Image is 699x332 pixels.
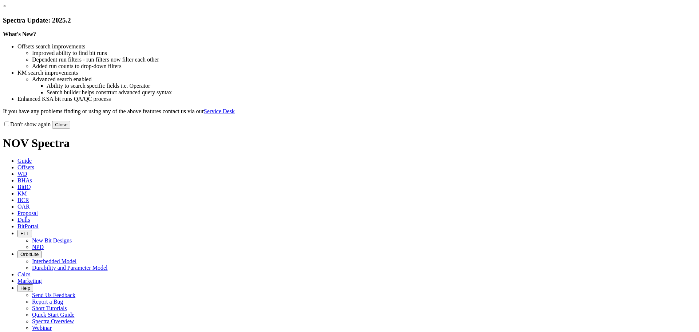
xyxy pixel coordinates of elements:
[52,121,70,129] button: Close
[17,223,39,229] span: BitPortal
[32,244,44,250] a: NPD
[17,70,696,76] li: KM search improvements
[17,278,42,284] span: Marketing
[47,83,696,89] li: Ability to search specific fields i.e. Operator
[204,108,235,114] a: Service Desk
[3,3,6,9] a: ×
[17,177,32,183] span: BHAs
[32,305,67,311] a: Short Tutorials
[20,285,30,291] span: Help
[17,158,32,164] span: Guide
[17,190,27,197] span: KM
[32,318,74,324] a: Spectra Overview
[32,76,696,83] li: Advanced search enabled
[17,217,30,223] span: Dulls
[3,31,36,37] strong: What's New?
[32,237,72,244] a: New Bit Designs
[17,210,38,216] span: Proposal
[32,63,696,70] li: Added run counts to drop-down filters
[17,43,696,50] li: Offsets search improvements
[32,50,696,56] li: Improved ability to find bit runs
[32,56,696,63] li: Dependent run filters - run filters now filter each other
[17,164,34,170] span: Offsets
[17,203,30,210] span: OAR
[17,96,696,102] li: Enhanced KSA bit runs QA/QC process
[32,299,63,305] a: Report a Bug
[17,171,27,177] span: WD
[32,292,75,298] a: Send Us Feedback
[3,16,696,24] h3: Spectra Update: 2025.2
[17,184,31,190] span: BitIQ
[20,252,39,257] span: OrbitLite
[4,122,9,126] input: Don't show again
[17,271,31,277] span: Calcs
[32,312,74,318] a: Quick Start Guide
[3,121,51,127] label: Don't show again
[47,89,696,96] li: Search builder helps construct advanced query syntax
[32,258,76,264] a: Interbedded Model
[32,325,52,331] a: Webinar
[32,265,108,271] a: Durability and Parameter Model
[3,137,696,150] h1: NOV Spectra
[20,231,29,236] span: FTT
[3,108,696,115] p: If you have any problems finding or using any of the above features contact us via our
[17,197,29,203] span: BCR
